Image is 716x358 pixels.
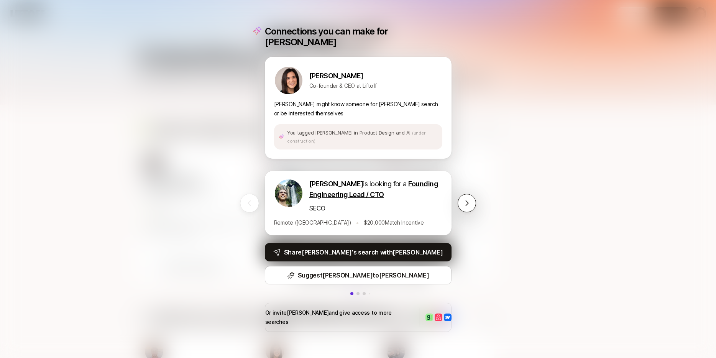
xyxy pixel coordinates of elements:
[356,218,359,228] p: •
[265,243,452,261] button: Share[PERSON_NAME]'s search with[PERSON_NAME]
[309,203,325,213] p: SECO
[309,81,377,90] p: Co-founder & CEO at Liftoff
[265,308,413,327] p: Or invite [PERSON_NAME] and give access to more searches
[265,26,452,48] p: Connections you can make for [PERSON_NAME]
[364,218,424,227] p: $ 20,000 Match Incentive
[274,100,442,118] p: [PERSON_NAME] might know someone for [PERSON_NAME] search or be interested themselves
[265,266,452,284] button: Suggest[PERSON_NAME]to[PERSON_NAME]
[287,129,438,145] p: You tagged [PERSON_NAME] in Product Design and AI
[284,247,443,257] p: Share [PERSON_NAME] 's search with [PERSON_NAME]
[444,314,452,321] img: 24ddf865_48f7_4789_9e83_86b083ae3e2c.jpg
[425,314,433,321] img: meetgranola_logo
[275,179,302,207] img: ACg8ocJ0mpdeUvCtCxd4mLeUrIcX20s3LOtP5jtjEZFvCMxUyDc=s160-c
[274,218,351,227] p: Remote ([GEOGRAPHIC_DATA])
[309,71,377,81] p: [PERSON_NAME]
[309,180,363,188] span: [PERSON_NAME]
[309,179,442,200] p: is looking for a
[275,67,302,94] img: 71d7b91d_d7cb_43b4_a7ea_a9b2f2cc6e03.jpg
[298,270,429,280] p: Suggest [PERSON_NAME] to [PERSON_NAME]
[435,314,442,321] img: 3f9a8aea_d77e_4605_888a_6e8feaae9cd9.jpg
